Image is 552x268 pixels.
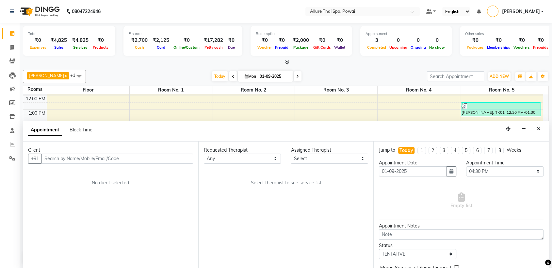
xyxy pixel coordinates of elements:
[429,147,437,154] li: 2
[24,95,47,102] div: 12:00 PM
[502,8,540,15] span: [PERSON_NAME]
[212,71,228,81] span: Today
[450,193,472,209] span: Empty list
[487,6,498,17] img: Prashant Mistry
[409,37,428,44] div: 0
[258,72,290,81] input: 2025-09-01
[290,37,312,44] div: ₹2,000
[64,73,67,78] a: x
[70,127,92,133] span: Block Time
[273,45,290,50] span: Prepaid
[466,159,544,166] div: Appointment Time
[41,154,193,164] input: Search by Name/Mobile/Email/Code
[399,147,413,154] div: Today
[409,45,428,50] span: Ongoing
[534,124,544,134] button: Close
[379,242,456,249] div: Status
[427,71,484,81] input: Search Appointment
[312,37,333,44] div: ₹0
[495,147,504,154] li: 8
[243,74,258,79] span: Mon
[226,37,237,44] div: ₹0
[531,45,550,50] span: Prepaids
[91,45,110,50] span: Products
[485,37,512,44] div: ₹0
[203,45,224,50] span: Petty cash
[155,45,167,50] span: Card
[291,147,368,154] div: Assigned Therapist
[70,73,80,78] span: +1
[273,37,290,44] div: ₹0
[130,86,212,94] span: Room No. 1
[365,31,446,37] div: Appointment
[91,37,110,44] div: ₹0
[379,147,395,154] div: Jump to
[17,2,61,21] img: logo
[379,166,447,176] input: yyyy-mm-dd
[29,73,64,78] span: [PERSON_NAME]
[465,37,485,44] div: ₹0
[28,45,48,50] span: Expenses
[226,45,236,50] span: Due
[512,45,531,50] span: Vouchers
[28,31,110,37] div: Total
[490,74,509,79] span: ADD NEW
[172,37,201,44] div: ₹0
[460,86,543,94] span: Room No. 5
[473,147,481,154] li: 6
[70,37,91,44] div: ₹4,825
[28,124,62,136] span: Appointment
[485,45,512,50] span: Memberships
[256,37,273,44] div: ₹0
[312,45,333,50] span: Gift Cards
[53,45,65,50] span: Sales
[365,45,388,50] span: Completed
[23,86,47,93] div: Rooms
[256,31,347,37] div: Redemption
[451,147,459,154] li: 4
[512,37,531,44] div: ₹0
[28,147,193,154] div: Client
[388,37,409,44] div: 0
[172,45,201,50] span: Online/Custom
[28,154,42,164] button: +91
[201,37,226,44] div: ₹17,282
[379,159,456,166] div: Appointment Date
[47,86,129,94] span: Floor
[44,179,177,186] div: No client selected
[417,147,426,154] li: 1
[428,37,446,44] div: 0
[461,103,540,116] div: [PERSON_NAME], TK01, 12:30 PM-01:30 PM, Swedish Massage 60 mins
[72,45,89,50] span: Services
[378,86,460,94] span: Room No. 4
[365,37,388,44] div: 3
[506,147,521,154] div: Weeks
[531,37,550,44] div: ₹0
[28,37,48,44] div: ₹0
[465,45,485,50] span: Packages
[129,37,150,44] div: ₹2,700
[48,37,70,44] div: ₹4,825
[333,45,347,50] span: Wallet
[333,37,347,44] div: ₹0
[133,45,146,50] span: Cash
[462,147,470,154] li: 5
[388,45,409,50] span: Upcoming
[256,45,273,50] span: Voucher
[150,37,172,44] div: ₹2,125
[212,86,295,94] span: Room No. 2
[251,179,321,186] span: Select therapist to see service list
[440,147,448,154] li: 3
[292,45,310,50] span: Package
[27,110,47,117] div: 1:00 PM
[488,72,511,81] button: ADD NEW
[204,147,281,154] div: Requested Therapist
[72,2,101,21] b: 08047224946
[484,147,493,154] li: 7
[428,45,446,50] span: No show
[295,86,377,94] span: Room No. 3
[379,223,544,229] div: Appointment Notes
[129,31,237,37] div: Finance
